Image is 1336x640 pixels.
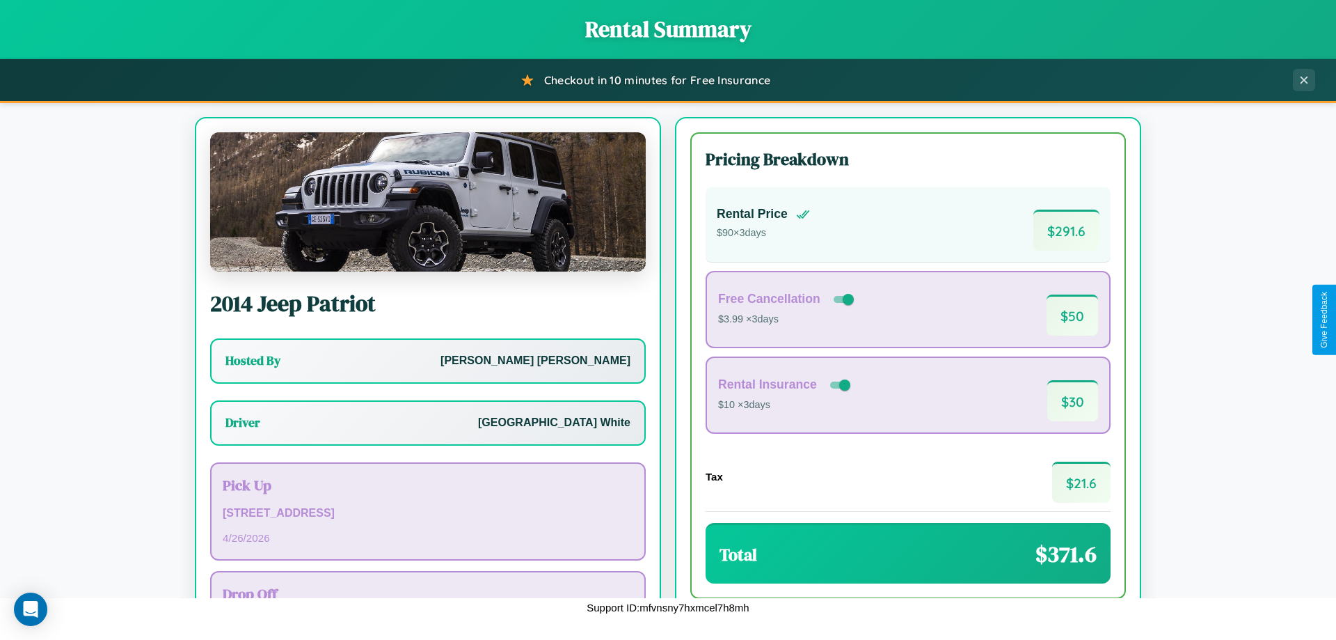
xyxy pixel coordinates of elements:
span: $ 50 [1047,295,1098,336]
p: Support ID: mfvnsny7hxmcel7h8mh [587,598,749,617]
span: $ 291.6 [1033,210,1099,251]
div: Give Feedback [1319,292,1329,348]
p: [GEOGRAPHIC_DATA] White [478,413,630,433]
p: $ 90 × 3 days [717,224,810,242]
h3: Hosted By [225,352,280,369]
span: $ 371.6 [1035,539,1097,570]
span: Checkout in 10 minutes for Free Insurance [544,73,770,87]
p: $3.99 × 3 days [718,311,857,329]
h3: Pick Up [223,475,633,495]
span: $ 30 [1047,380,1098,421]
p: [STREET_ADDRESS] [223,504,633,524]
div: Open Intercom Messenger [14,593,47,626]
p: $10 × 3 days [718,396,853,414]
h4: Rental Insurance [718,377,817,392]
img: Jeep Patriot [210,132,646,272]
p: [PERSON_NAME] [PERSON_NAME] [440,351,630,371]
h3: Driver [225,414,260,431]
span: $ 21.6 [1052,462,1111,503]
h2: 2014 Jeep Patriot [210,288,646,319]
h4: Free Cancellation [718,292,820,306]
h1: Rental Summary [14,14,1322,45]
p: 4 / 26 / 2026 [223,529,633,547]
h3: Total [719,543,757,566]
h4: Rental Price [717,207,788,221]
h4: Tax [706,471,723,483]
h3: Drop Off [223,584,633,604]
h3: Pricing Breakdown [706,148,1111,171]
